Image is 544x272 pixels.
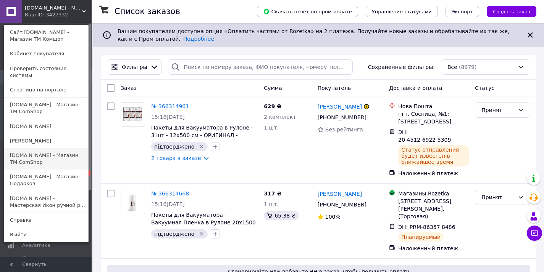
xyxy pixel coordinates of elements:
a: [PERSON_NAME] [318,103,362,110]
a: Подробнее [183,36,214,42]
span: 15:18[DATE] [151,114,185,120]
div: пгт. Сосница, №1: [STREET_ADDRESS] [398,110,469,125]
span: підтверджено [154,144,194,150]
span: Инструменты вебмастера и SEO [22,255,71,269]
div: 65.38 ₴ [264,211,299,220]
span: 100% [325,214,341,220]
div: [STREET_ADDRESS][PERSON_NAME], (Торговая) [398,197,469,220]
svg: Удалить метку [199,231,205,237]
h1: Список заказов [115,7,180,16]
span: Фильтры [122,63,147,71]
div: Принят [481,106,515,114]
a: Сайт [DOMAIN_NAME] - Магазин TM Комшоп [4,25,88,46]
a: 2 товара в заказе [151,155,201,161]
span: Сумма [264,85,282,91]
a: № 366314961 [151,103,189,109]
a: Пакеты для Вакууматора в Рулоне - 3 шт - 12х500 см - ОРИГИНАЛ - Сертификация FDA+LFGB - ТМ ComShop [151,125,253,154]
a: № 366314668 [151,190,189,197]
a: [DOMAIN_NAME] [4,119,88,134]
span: (8979) [459,64,477,70]
div: [PHONE_NUMBER] [316,199,368,210]
span: Без рейтинга [325,126,363,133]
img: Фото товару [121,190,145,214]
svg: Удалить метку [199,144,205,150]
button: Управление статусами [366,6,438,17]
div: Статус отправления будет известен в ближайшее время [398,145,469,166]
button: Скачать отчет по пром-оплате [257,6,358,17]
span: Доставка и оплата [389,85,442,91]
button: Экспорт [446,6,479,17]
img: Фото товару [121,103,145,126]
input: Поиск по номеру заказа, ФИО покупателя, номеру телефона, Email, номеру накладной [168,59,353,75]
span: 15:16[DATE] [151,201,185,207]
a: Проверить состояние системы [4,61,88,83]
span: ЭН: PRM-86357 8486 [398,224,455,230]
span: Экспорт [452,9,473,14]
div: Наложенный платеж [398,245,469,252]
span: підтверджено [154,231,194,237]
span: Все [447,63,457,71]
span: Скачать отчет по пром-оплате [263,8,352,15]
a: [PERSON_NAME] [4,134,88,148]
span: Аналитика [22,242,50,249]
span: Заказ [121,85,137,91]
a: Справка [4,213,88,227]
span: 317 ₴ [264,190,281,197]
a: Пакеты для Вакууматора - Вакуумная Пленка в Рулоне 20х1500 см - ОРИГИНАЛ - Сертификация FDA+LFGB ... [151,212,256,241]
a: Создать заказ [479,8,536,14]
a: [DOMAIN_NAME] - Мастерская Икон ручной р... [4,191,88,213]
a: [DOMAIN_NAME] - Магазин Подарков [4,170,88,191]
a: [DOMAIN_NAME] - Магазин ТМ ComShop [4,98,88,119]
a: Кабинет покупателя [4,46,88,61]
span: 1 шт. [264,125,279,131]
div: Магазины Rozetka [398,190,469,197]
div: Нова Пошта [398,102,469,110]
a: [DOMAIN_NAME] - Магазин ТМ ComShop [4,148,88,170]
div: Планируемый [398,232,444,242]
a: Страница на портале [4,83,88,97]
button: Чат с покупателем [527,226,542,241]
div: Ваш ID: 3427332 [25,11,57,18]
span: Покупатель [318,85,351,91]
span: ComShop.UA - Магазин TM Комшоп [25,5,82,11]
span: 1 шт. [264,201,279,207]
div: Принят [481,193,515,202]
span: Создать заказ [493,9,530,14]
span: 2 комплект [264,114,296,120]
div: Наложенный платеж [398,170,469,177]
a: [PERSON_NAME] [318,190,362,198]
span: Статус [475,85,494,91]
div: [PHONE_NUMBER] [316,112,368,123]
span: 629 ₴ [264,103,281,109]
a: Выйти [4,227,88,242]
button: Создать заказ [487,6,536,17]
span: Вашим покупателям доступна опция «Оплатить частями от Rozetka» на 2 платежа. Получайте новые зака... [118,28,509,42]
span: Сохраненные фильтры: [368,63,435,71]
span: Управление статусами [372,9,432,14]
span: ЭН: 20 4512 6922 5309 [398,129,451,143]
